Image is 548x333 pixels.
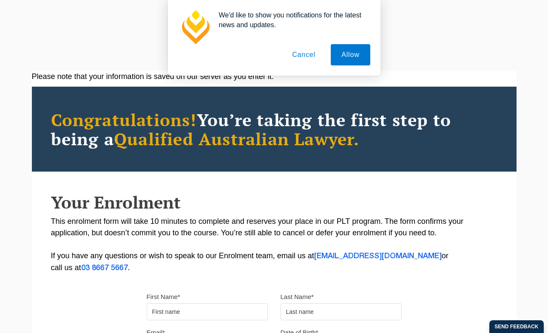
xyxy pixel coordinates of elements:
[147,303,268,320] input: First name
[314,253,442,260] a: [EMAIL_ADDRESS][DOMAIN_NAME]
[51,110,497,148] h2: You’re taking the first step to being a
[281,44,326,65] button: Cancel
[114,127,360,150] span: Qualified Australian Lawyer.
[51,108,197,131] span: Congratulations!
[281,303,402,320] input: Last name
[51,193,497,212] h2: Your Enrolment
[147,293,180,301] label: First Name*
[331,44,370,65] button: Allow
[178,10,212,44] img: notification icon
[32,71,517,82] div: Please note that your information is saved on our server as you enter it.
[51,216,497,274] p: This enrolment form will take 10 minutes to complete and reserves your place in our PLT program. ...
[212,10,370,30] div: We'd like to show you notifications for the latest news and updates.
[81,265,128,271] a: 03 8667 5667
[281,293,314,301] label: Last Name*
